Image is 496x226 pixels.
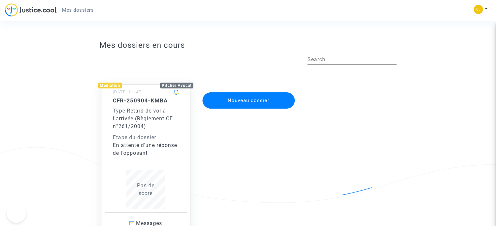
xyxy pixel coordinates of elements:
[202,88,296,94] a: Nouveau dossier
[62,7,94,13] span: Mes dossiers
[57,5,99,15] a: Mes dossiers
[113,108,125,114] span: Type
[99,41,397,50] h3: Mes dossiers en cours
[113,134,179,141] div: Etape du dossier
[160,83,193,88] div: Pitcher Avocat
[5,3,57,17] img: jc-logo.svg
[113,97,179,104] h5: CFR-250904-KMBA
[137,182,155,196] span: Pas de score
[113,141,179,157] div: En attente d’une réponse de l’opposant
[113,108,127,114] span: -
[7,203,26,223] iframe: Help Scout Beacon - Open
[113,108,173,129] span: Retard de vol à l'arrivée (Règlement CE n°261/2004)
[113,89,141,94] small: [DATE] 11h47
[474,5,483,14] img: 90cc0293ee345e8b5c2c2cf7a70d2bb7
[203,92,295,109] button: Nouveau dossier
[98,83,122,88] div: Médiation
